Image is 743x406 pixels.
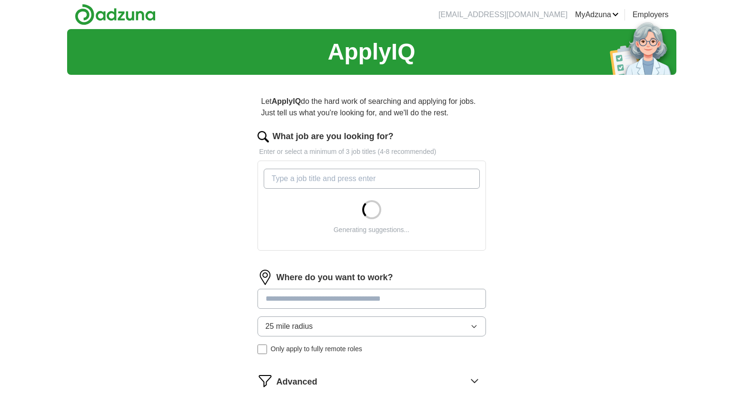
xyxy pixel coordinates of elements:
[258,92,486,122] p: Let do the hard work of searching and applying for jobs. Just tell us what you're looking for, an...
[327,35,415,69] h1: ApplyIQ
[258,131,269,142] img: search.png
[633,9,669,20] a: Employers
[273,130,394,143] label: What job are you looking for?
[438,9,567,20] li: [EMAIL_ADDRESS][DOMAIN_NAME]
[271,344,362,354] span: Only apply to fully remote roles
[75,4,156,25] img: Adzuna logo
[258,345,267,354] input: Only apply to fully remote roles
[258,147,486,157] p: Enter or select a minimum of 3 job titles (4-8 recommended)
[272,97,301,105] strong: ApplyIQ
[258,270,273,285] img: location.png
[277,376,317,388] span: Advanced
[258,316,486,336] button: 25 mile radius
[334,225,410,235] div: Generating suggestions...
[264,169,480,189] input: Type a job title and press enter
[277,271,393,284] label: Where do you want to work?
[266,321,313,332] span: 25 mile radius
[258,373,273,388] img: filter
[575,9,619,20] a: MyAdzuna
